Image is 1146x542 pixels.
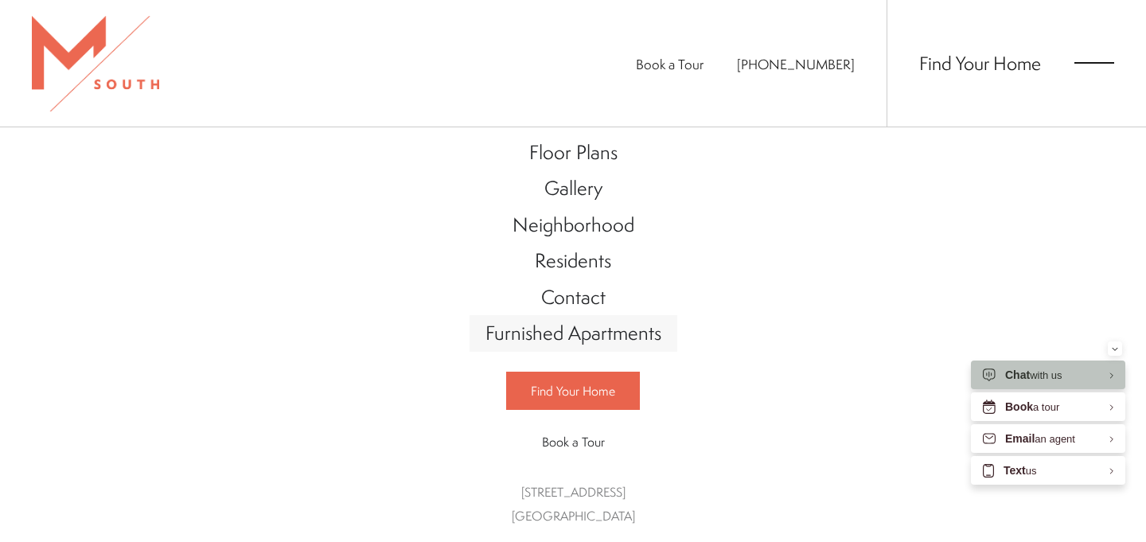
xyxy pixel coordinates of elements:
a: Find Your Home [506,372,640,410]
span: Residents [535,247,611,274]
a: Go to Furnished Apartments (opens in a new tab) [470,315,677,352]
span: Contact [541,283,606,310]
a: Book a Tour [636,55,704,73]
button: Open Menu [1074,56,1114,70]
a: Call Us at 813-570-8014 [737,55,855,73]
a: Get Directions to 5110 South Manhattan Avenue Tampa, FL 33611 [512,483,635,524]
span: Gallery [544,174,602,201]
a: Go to Contact [470,279,677,316]
span: Find Your Home [531,382,615,400]
span: Floor Plans [529,138,618,166]
a: Go to Gallery [470,170,677,207]
img: MSouth [32,16,159,111]
span: Furnished Apartments [485,319,661,346]
span: [PHONE_NUMBER] [737,55,855,73]
a: Find Your Home [919,50,1041,76]
a: Book a Tour [506,423,640,460]
span: Book a Tour [542,433,605,450]
a: Go to Residents [470,243,677,279]
span: Neighborhood [513,211,634,238]
a: Go to Neighborhood [470,207,677,244]
a: Go to Floor Plans [470,135,677,171]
